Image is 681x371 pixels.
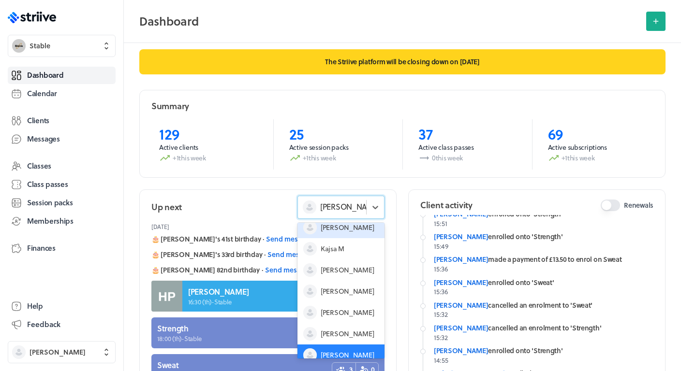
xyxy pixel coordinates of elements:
[289,143,387,152] p: Active session packs
[8,194,116,212] a: Session packs
[27,301,43,311] span: Help
[402,119,532,170] a: 37Active class passes0this week
[27,198,73,208] span: Session packs
[434,345,488,356] a: [PERSON_NAME]
[434,287,653,297] p: 15:36
[30,41,50,51] span: Stable
[434,310,653,319] p: 15:32
[27,216,74,226] span: Memberships
[12,39,26,53] img: Stable
[434,254,488,264] a: [PERSON_NAME]
[548,125,646,143] p: 69
[273,119,403,170] a: 25Active session packs+1this week
[8,130,116,148] a: Messages
[434,209,653,219] div: enrolled onto 'Strength'
[434,323,488,333] a: [PERSON_NAME]
[434,264,653,274] p: 15:36
[321,350,374,360] span: [PERSON_NAME]
[262,265,263,275] span: ·
[151,265,385,275] div: 🎂 [PERSON_NAME] 82nd birthday
[264,250,266,259] span: ·
[139,12,640,31] h2: Dashboard
[434,300,488,310] a: [PERSON_NAME]
[8,157,116,175] a: Classes
[434,278,653,287] div: enrolled onto 'Sweat'
[8,341,116,363] button: [PERSON_NAME]
[27,115,49,126] span: Clients
[418,125,517,143] p: 37
[289,125,387,143] p: 25
[27,243,56,253] span: Finances
[321,265,374,275] span: [PERSON_NAME]
[321,223,374,232] span: [PERSON_NAME]
[8,213,116,230] a: Memberships
[434,346,653,356] div: enrolled onto 'Strength'
[30,347,86,357] span: [PERSON_NAME]
[27,70,63,80] span: Dashboard
[159,143,258,152] p: Active clients
[434,242,653,251] p: 15:49
[8,67,116,84] a: Dashboard
[27,161,51,171] span: Classes
[434,255,653,264] div: made a payment of £13.50 to enrol on Sweat
[265,265,312,275] button: Send message
[434,277,488,287] a: [PERSON_NAME]
[321,329,374,339] span: [PERSON_NAME]
[8,176,116,193] a: Class passes
[321,244,344,254] span: Kajsa M
[266,234,313,244] button: Send message
[8,85,116,102] a: Calendar
[418,152,517,164] p: 0 this week
[532,119,662,170] a: 69Active subscriptions+1this week
[601,200,620,211] button: Renewals
[624,200,653,210] span: Renewals
[321,308,374,317] span: [PERSON_NAME]
[151,219,385,234] header: [DATE]
[159,125,258,143] p: 129
[8,240,116,257] a: Finances
[8,316,116,333] button: Feedback
[420,199,473,211] h2: Client activity
[434,232,653,242] div: enrolled onto 'Strength'
[27,88,57,99] span: Calendar
[267,250,315,259] button: Send message
[289,152,387,164] p: +1 this week
[8,112,116,129] a: Clients
[27,319,60,329] span: Feedback
[320,201,380,212] span: [PERSON_NAME]
[151,100,189,112] h2: Summary
[548,143,646,152] p: Active subscriptions
[548,152,646,164] p: +1 this week
[27,134,60,144] span: Messages
[159,152,258,164] p: +1 this week
[151,201,182,213] h2: Up next
[434,323,653,333] div: cancelled an enrolment to 'Strength'
[8,35,116,57] button: StableStable
[27,179,68,189] span: Class passes
[151,234,385,244] div: 🎂 [PERSON_NAME]'s 41st birthday
[434,300,653,310] div: cancelled an enrolment to 'Sweat'
[434,356,653,365] p: 14:55
[144,119,273,170] a: 129Active clients+1this week
[151,250,385,259] div: 🎂 [PERSON_NAME]'s 33rd birthday
[434,231,488,242] a: [PERSON_NAME]
[8,298,116,315] a: Help
[263,234,264,244] span: ·
[434,333,653,342] p: 15:32
[434,219,653,228] p: 15:51
[139,49,666,74] p: The Striive platform will be closing down on [DATE]
[418,143,517,152] p: Active class passes
[321,286,374,296] span: [PERSON_NAME]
